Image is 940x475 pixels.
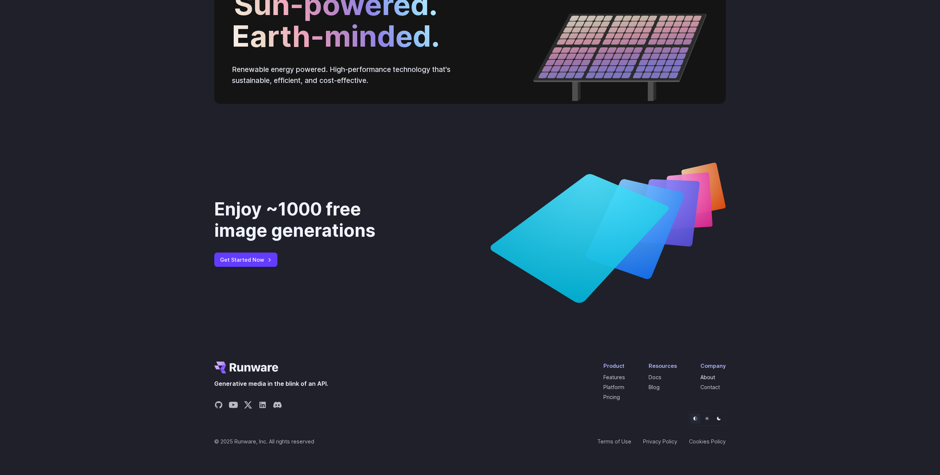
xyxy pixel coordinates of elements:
[714,413,724,424] button: Dark
[214,362,278,373] a: Go to /
[229,400,238,411] a: Share on YouTube
[649,374,661,380] a: Docs
[643,437,677,446] a: Privacy Policy
[597,437,631,446] a: Terms of Use
[603,384,624,390] a: Platform
[649,362,677,370] div: Resources
[232,64,470,86] p: Renewable energy powered. High-performance technology that's sustainable, efficient, and cost-eff...
[214,379,328,389] span: Generative media in the blink of an API.
[700,384,720,390] a: Contact
[214,437,314,446] span: © 2025 Runware, Inc. All rights reserved
[214,400,223,411] a: Share on GitHub
[700,374,715,380] a: About
[214,199,414,241] div: Enjoy ~1000 free image generations
[603,394,620,400] a: Pricing
[258,400,267,411] a: Share on LinkedIn
[689,437,726,446] a: Cookies Policy
[214,253,277,267] a: Get Started Now
[702,413,712,424] button: Light
[603,374,625,380] a: Features
[603,362,625,370] div: Product
[690,413,700,424] button: Default
[649,384,660,390] a: Blog
[273,400,282,411] a: Share on Discord
[688,411,726,425] ul: Theme selector
[244,400,252,411] a: Share on X
[700,362,726,370] div: Company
